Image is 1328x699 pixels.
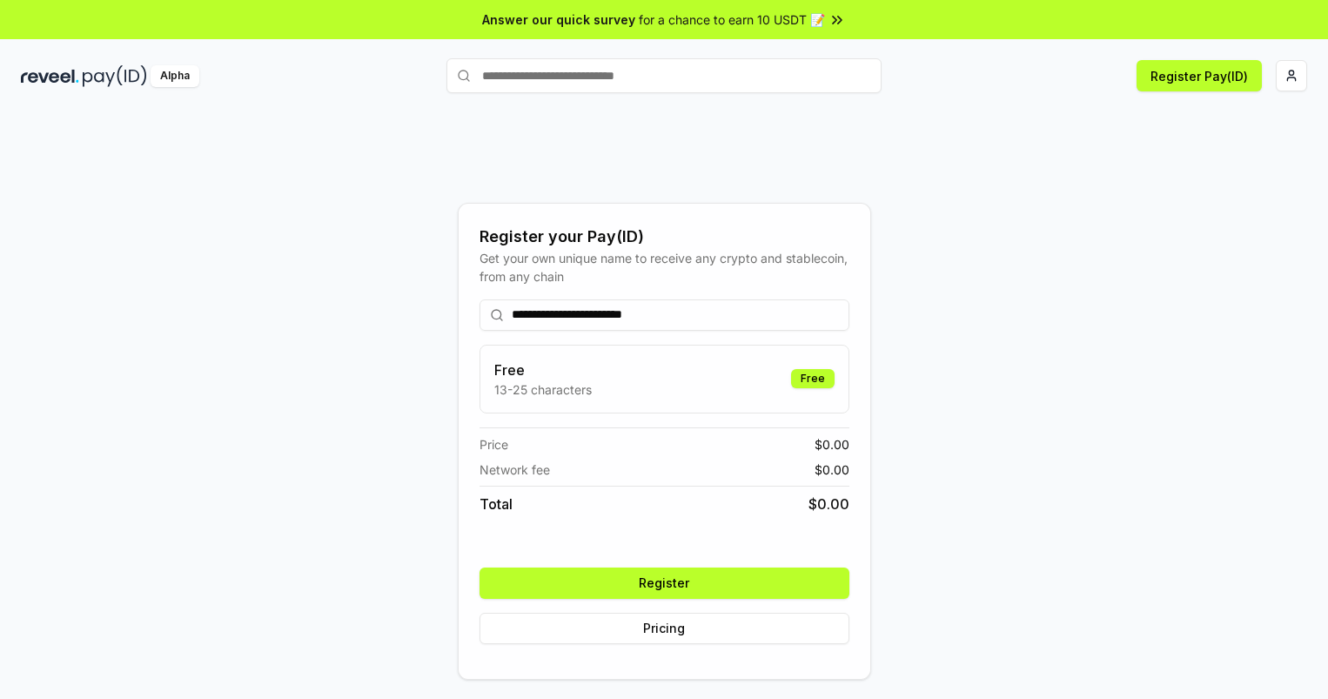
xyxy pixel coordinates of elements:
[639,10,825,29] span: for a chance to earn 10 USDT 📝
[83,65,147,87] img: pay_id
[480,225,849,249] div: Register your Pay(ID)
[494,360,592,380] h3: Free
[480,460,550,479] span: Network fee
[151,65,199,87] div: Alpha
[815,435,849,454] span: $ 0.00
[791,369,835,388] div: Free
[480,249,849,286] div: Get your own unique name to receive any crypto and stablecoin, from any chain
[494,380,592,399] p: 13-25 characters
[21,65,79,87] img: reveel_dark
[480,613,849,644] button: Pricing
[482,10,635,29] span: Answer our quick survey
[808,494,849,514] span: $ 0.00
[1137,60,1262,91] button: Register Pay(ID)
[480,494,513,514] span: Total
[815,460,849,479] span: $ 0.00
[480,435,508,454] span: Price
[480,568,849,599] button: Register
